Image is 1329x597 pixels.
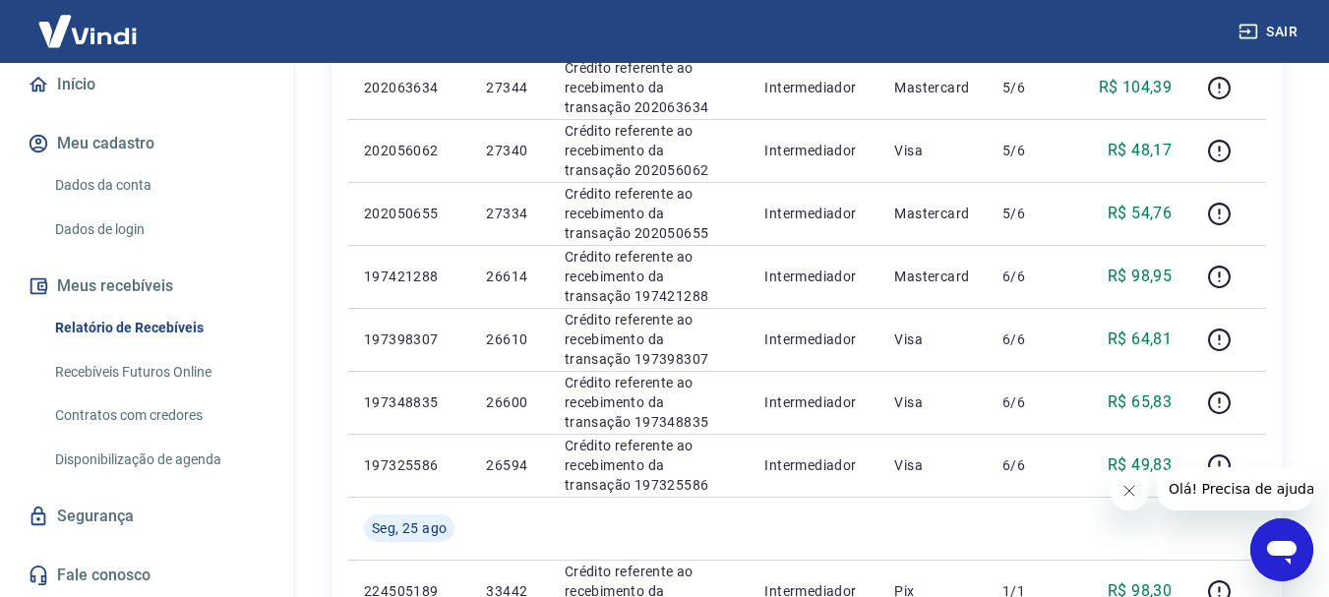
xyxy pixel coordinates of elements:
iframe: Fechar mensagem [1110,471,1149,510]
p: Mastercard [894,267,971,286]
p: 5/6 [1002,141,1060,160]
p: Crédito referente ao recebimento da transação 197325586 [565,436,734,495]
img: Vindi [24,1,151,61]
p: Visa [894,455,971,475]
p: R$ 98,95 [1108,265,1172,288]
p: Intermediador [764,78,863,97]
p: 26594 [486,455,532,475]
p: 26610 [486,329,532,349]
a: Dados da conta [47,165,271,206]
iframe: Mensagem da empresa [1157,467,1313,510]
p: 27334 [486,204,532,223]
p: 197325586 [364,455,454,475]
p: Visa [894,329,971,349]
a: Segurança [24,495,271,538]
button: Sair [1235,14,1305,50]
p: 5/6 [1002,78,1060,97]
p: 27344 [486,78,532,97]
p: Intermediador [764,267,863,286]
p: 5/6 [1002,204,1060,223]
a: Fale conosco [24,554,271,597]
p: 6/6 [1002,392,1060,412]
p: R$ 65,83 [1108,390,1172,414]
p: Mastercard [894,204,971,223]
p: Crédito referente ao recebimento da transação 197398307 [565,310,734,369]
p: Intermediador [764,392,863,412]
button: Meu cadastro [24,122,271,165]
p: 6/6 [1002,329,1060,349]
a: Contratos com credores [47,395,271,436]
p: 27340 [486,141,532,160]
p: 202063634 [364,78,454,97]
p: 202050655 [364,204,454,223]
p: Visa [894,392,971,412]
iframe: Botão para abrir a janela de mensagens [1250,518,1313,581]
p: R$ 49,83 [1108,453,1172,477]
p: 197421288 [364,267,454,286]
p: 197348835 [364,392,454,412]
p: R$ 48,17 [1108,139,1172,162]
p: Intermediador [764,204,863,223]
a: Dados de login [47,209,271,250]
p: Crédito referente ao recebimento da transação 202063634 [565,58,734,117]
p: 26614 [486,267,532,286]
p: Visa [894,141,971,160]
a: Relatório de Recebíveis [47,308,271,348]
p: Crédito referente ao recebimento da transação 197421288 [565,247,734,306]
span: Olá! Precisa de ajuda? [12,14,165,30]
p: 26600 [486,392,532,412]
a: Disponibilização de agenda [47,440,271,480]
p: Mastercard [894,78,971,97]
p: Crédito referente ao recebimento da transação 202056062 [565,121,734,180]
p: 6/6 [1002,455,1060,475]
p: Intermediador [764,141,863,160]
span: Seg, 25 ago [372,518,447,538]
p: Intermediador [764,455,863,475]
p: R$ 54,76 [1108,202,1172,225]
p: 197398307 [364,329,454,349]
a: Recebíveis Futuros Online [47,352,271,392]
p: Intermediador [764,329,863,349]
button: Meus recebíveis [24,265,271,308]
p: Crédito referente ao recebimento da transação 202050655 [565,184,734,243]
p: Crédito referente ao recebimento da transação 197348835 [565,373,734,432]
p: R$ 64,81 [1108,328,1172,351]
p: 6/6 [1002,267,1060,286]
a: Início [24,63,271,106]
p: R$ 104,39 [1099,76,1173,99]
p: 202056062 [364,141,454,160]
